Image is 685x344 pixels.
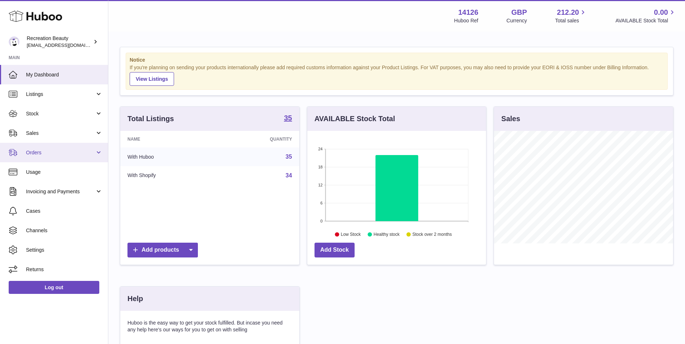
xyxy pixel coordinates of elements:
[654,8,668,17] span: 0.00
[26,130,95,137] span: Sales
[26,227,103,234] span: Channels
[318,183,322,187] text: 12
[26,188,95,195] span: Invoicing and Payments
[26,91,95,98] span: Listings
[318,147,322,151] text: 24
[26,110,95,117] span: Stock
[27,35,92,49] div: Recreation Beauty
[26,208,103,215] span: Cases
[341,232,361,237] text: Low Stock
[318,165,322,169] text: 18
[454,17,478,24] div: Huboo Ref
[458,8,478,17] strong: 14126
[26,266,103,273] span: Returns
[557,8,579,17] span: 212.20
[130,72,174,86] a: View Listings
[26,169,103,176] span: Usage
[127,294,143,304] h3: Help
[127,243,198,257] a: Add products
[511,8,527,17] strong: GBP
[127,114,174,124] h3: Total Listings
[120,166,217,185] td: With Shopify
[127,319,292,333] p: Huboo is the easy way to get your stock fulfilled. But incase you need any help here's our ways f...
[130,64,664,86] div: If you're planning on sending your products internationally please add required customs informati...
[555,8,587,24] a: 212.20 Total sales
[284,114,292,123] a: 35
[130,57,664,63] strong: Notice
[217,131,299,147] th: Quantity
[120,147,217,166] td: With Huboo
[315,114,395,124] h3: AVAILABLE Stock Total
[373,232,400,237] text: Healthy stock
[9,281,99,294] a: Log out
[9,36,19,47] img: customercare@recreationbeauty.com
[26,71,103,78] span: My Dashboard
[555,17,587,24] span: Total sales
[286,154,292,160] a: 35
[27,42,106,48] span: [EMAIL_ADDRESS][DOMAIN_NAME]
[507,17,527,24] div: Currency
[286,172,292,178] a: 34
[120,131,217,147] th: Name
[26,247,103,253] span: Settings
[284,114,292,122] strong: 35
[501,114,520,124] h3: Sales
[615,8,676,24] a: 0.00 AVAILABLE Stock Total
[412,232,452,237] text: Stock over 2 months
[315,243,355,257] a: Add Stock
[320,219,322,223] text: 0
[320,201,322,205] text: 6
[615,17,676,24] span: AVAILABLE Stock Total
[26,149,95,156] span: Orders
